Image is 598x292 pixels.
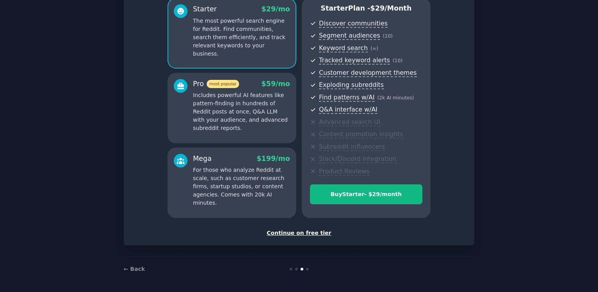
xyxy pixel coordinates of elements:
[193,4,217,14] div: Starter
[319,143,385,151] span: Subreddit influencers
[370,4,412,12] span: $ 29 /month
[193,79,239,89] div: Pro
[319,118,380,126] span: Advanced search UI
[310,184,422,204] button: BuyStarter- $29/month
[193,166,290,207] p: For those who analyze Reddit at scale, such as customer research firms, startup studios, or conte...
[319,130,403,139] span: Content promotion insights
[193,17,290,58] p: The most powerful search engine for Reddit. Find communities, search them efficiently, and track ...
[319,32,380,40] span: Segment audiences
[319,168,369,176] span: Product Reviews
[319,94,375,102] span: Find patterns w/AI
[319,20,387,28] span: Discover communities
[319,56,390,65] span: Tracked keyword alerts
[193,91,290,132] p: Includes powerful AI features like pattern-finding in hundreds of Reddit posts at once, Q&A LLM w...
[319,106,377,114] span: Q&A interface w/AI
[261,5,290,13] span: $ 29 /mo
[319,155,396,163] span: Slack/Discord integration
[319,81,384,89] span: Exploding subreddits
[193,154,212,164] div: Mega
[257,155,290,162] span: $ 199 /mo
[393,58,402,63] span: ( 10 )
[383,33,393,39] span: ( 10 )
[207,80,240,88] span: most popular
[124,266,145,272] a: ← Back
[319,69,417,77] span: Customer development themes
[132,229,466,237] div: Continue on free tier
[310,4,422,13] p: Starter Plan -
[319,44,368,52] span: Keyword search
[261,80,290,88] span: $ 59 /mo
[310,190,422,198] div: Buy Starter - $ 29 /month
[371,46,378,51] span: ( ∞ )
[377,95,414,101] span: ( 2k AI minutes )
